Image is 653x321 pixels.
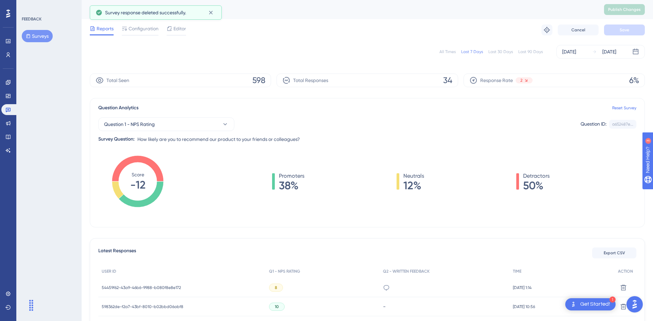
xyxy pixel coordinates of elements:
[403,180,424,191] span: 12%
[90,5,587,14] div: NPS Survey
[518,49,543,54] div: Last 90 Days
[604,4,645,15] button: Publish Changes
[130,178,146,191] tspan: -12
[293,76,328,84] span: Total Responses
[98,247,136,259] span: Latest Responses
[480,76,513,84] span: Response Rate
[620,27,629,33] span: Save
[562,48,576,56] div: [DATE]
[105,9,186,17] span: Survey response deleted successfully.
[523,180,550,191] span: 50%
[129,25,158,33] span: Configuration
[173,25,186,33] span: Editor
[523,172,550,180] span: Detractors
[629,75,639,86] span: 6%
[104,120,155,128] span: Question 1 - NPS Rating
[461,49,483,54] div: Last 7 Days
[279,172,304,180] span: Promoters
[47,3,49,9] div: 3
[252,75,265,86] span: 598
[608,7,641,12] span: Publish Changes
[609,296,616,303] div: 1
[513,304,535,309] span: [DATE] 10:56
[102,285,181,290] span: 54459f62-43a9-46b6-9988-b080f8e8e172
[592,247,636,258] button: Export CSV
[97,25,114,33] span: Reports
[98,104,138,112] span: Question Analytics
[279,180,304,191] span: 38%
[98,135,135,143] div: Survey Question:
[275,285,277,290] span: 8
[565,298,616,310] div: Open Get Started! checklist, remaining modules: 1
[443,75,452,86] span: 34
[137,135,300,143] span: How likely are you to recommend our product to your friends or colleagues?
[383,303,506,310] div: -
[102,269,116,274] span: USER ID
[22,16,41,22] div: FEEDBACK
[520,78,522,83] span: 2
[618,269,633,274] span: ACTION
[26,295,37,316] div: Drag
[403,172,424,180] span: Neutrals
[383,269,430,274] span: Q2 - WRITTEN FEEDBACK
[439,49,456,54] div: All Times
[106,76,129,84] span: Total Seen
[571,27,585,33] span: Cancel
[102,304,183,309] span: 598362de-f2a7-43bf-8010-b02bbd06abf8
[604,25,645,35] button: Save
[98,117,234,131] button: Question 1 - NPS Rating
[569,300,577,308] img: launcher-image-alternative-text
[581,120,606,129] div: Question ID:
[513,285,532,290] span: [DATE] 1:14
[132,172,144,177] tspan: Score
[275,304,279,309] span: 10
[624,294,645,315] iframe: UserGuiding AI Assistant Launcher
[580,301,610,308] div: Get Started!
[612,105,636,111] a: Reset Survey
[612,122,633,127] div: a652487e...
[16,2,43,10] span: Need Help?
[22,30,53,42] button: Surveys
[513,269,521,274] span: TIME
[558,25,599,35] button: Cancel
[488,49,513,54] div: Last 30 Days
[604,250,625,256] span: Export CSV
[602,48,616,56] div: [DATE]
[269,269,300,274] span: Q1 - NPS RATING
